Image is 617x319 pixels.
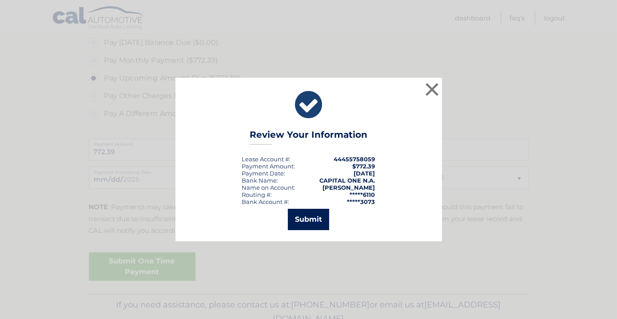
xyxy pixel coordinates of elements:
strong: 44455758059 [334,156,375,163]
strong: [PERSON_NAME] [323,184,375,191]
span: [DATE] [354,170,375,177]
span: Payment Date [242,170,284,177]
div: : [242,170,286,177]
div: Bank Name: [242,177,279,184]
button: × [423,80,441,98]
h3: Review Your Information [250,129,367,145]
div: Bank Account #: [242,198,290,205]
div: Lease Account #: [242,156,291,163]
div: Routing #: [242,191,272,198]
div: Payment Amount: [242,163,295,170]
button: Submit [288,209,329,230]
div: Name on Account: [242,184,296,191]
span: $772.39 [353,163,375,170]
strong: CAPITAL ONE N.A. [320,177,375,184]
